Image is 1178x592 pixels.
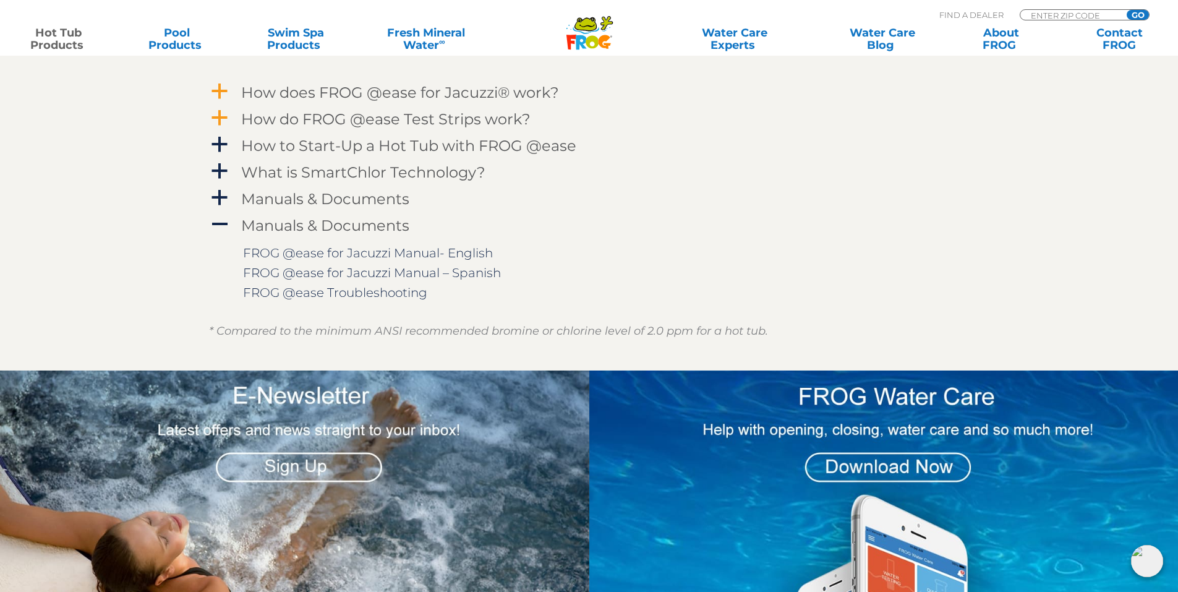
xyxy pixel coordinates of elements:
[131,27,223,51] a: PoolProducts
[1073,27,1166,51] a: ContactFROG
[209,161,970,184] a: a What is SmartChlor Technology?
[209,134,970,157] a: a How to Start-Up a Hot Tub with FROG @ease
[210,135,229,154] span: a
[836,27,928,51] a: Water CareBlog
[241,137,576,154] h4: How to Start-Up a Hot Tub with FROG @ease
[209,214,970,237] a: A Manuals & Documents
[12,27,105,51] a: Hot TubProducts
[439,36,445,46] sup: ∞
[243,265,501,280] a: FROG @ease for Jacuzzi Manual – Spanish
[210,109,229,127] span: a
[241,84,559,101] h4: How does FROG @ease for Jacuzzi® work?
[241,111,531,127] h4: How do FROG @ease Test Strips work?
[1127,10,1149,20] input: GO
[1030,10,1113,20] input: Zip Code Form
[210,215,229,234] span: A
[250,27,342,51] a: Swim SpaProducts
[210,82,229,101] span: a
[955,27,1047,51] a: AboutFROG
[660,27,809,51] a: Water CareExperts
[939,9,1004,20] p: Find A Dealer
[209,108,970,131] a: a How do FROG @ease Test Strips work?
[241,217,409,234] h4: Manuals & Documents
[209,324,768,338] em: * Compared to the minimum ANSI recommended bromine or chlorine level of 2.0 ppm for a hot tub.
[243,285,427,300] a: FROG @ease Troubleshooting
[209,81,970,104] a: a How does FROG @ease for Jacuzzi® work?
[210,189,229,207] span: a
[209,187,970,210] a: a Manuals & Documents
[243,246,493,260] a: FROG @ease for Jacuzzi Manual- English
[210,162,229,181] span: a
[241,191,409,207] h4: Manuals & Documents
[368,27,484,51] a: Fresh MineralWater∞
[1131,545,1163,577] img: openIcon
[241,164,485,181] h4: What is SmartChlor Technology?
